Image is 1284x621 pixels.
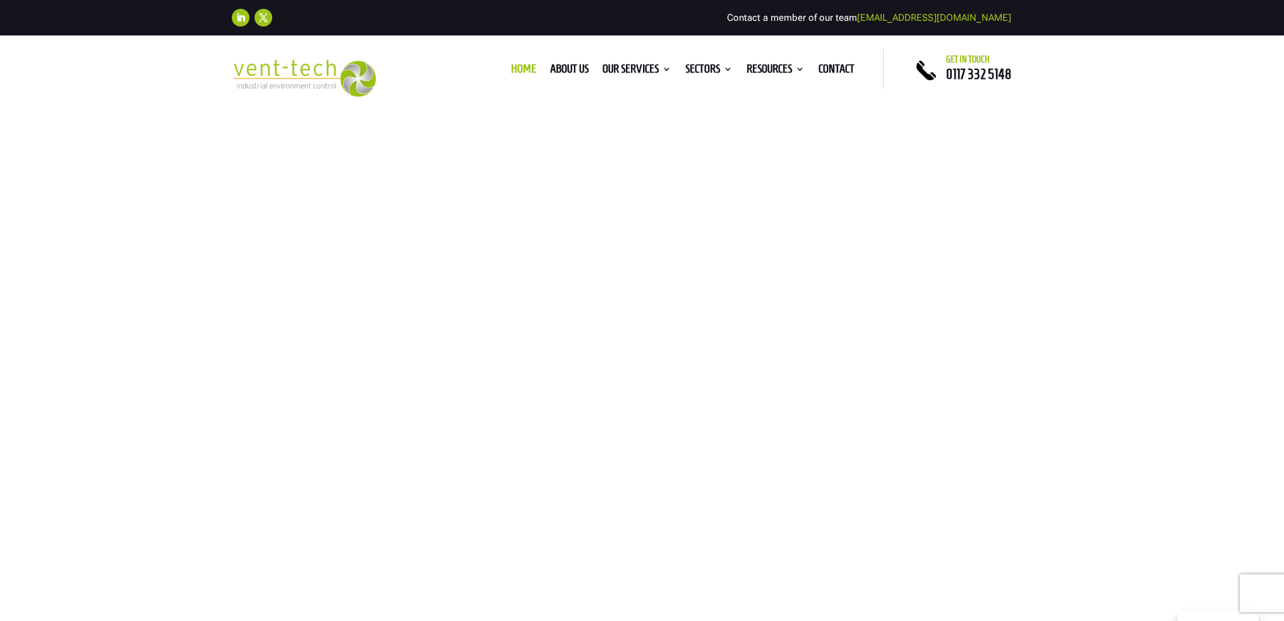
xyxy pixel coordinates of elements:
[603,64,671,78] a: Our Services
[946,66,1011,81] a: 0117 332 5148
[232,9,249,27] a: Follow on LinkedIn
[232,59,376,97] img: 2023-09-27T08_35_16.549ZVENT-TECH---Clear-background
[550,64,589,78] a: About us
[946,54,990,64] span: Get in touch
[819,64,855,78] a: Contact
[727,12,1011,23] span: Contact a member of our team
[685,64,733,78] a: Sectors
[511,64,536,78] a: Home
[857,12,1011,23] a: [EMAIL_ADDRESS][DOMAIN_NAME]
[747,64,805,78] a: Resources
[255,9,272,27] a: Follow on X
